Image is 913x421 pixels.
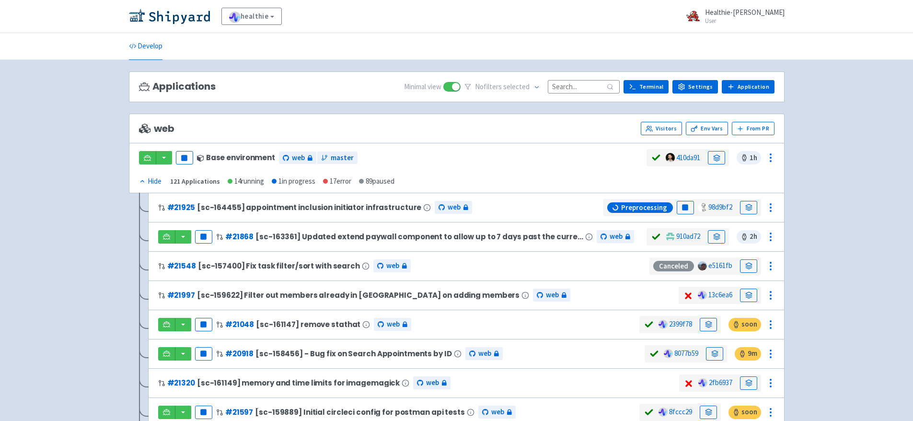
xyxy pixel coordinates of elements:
[198,262,360,270] span: [sc-157400] Fix task filter/sort with search
[728,318,761,331] span: soon
[167,290,195,300] a: #21997
[676,232,700,241] a: 910ad72
[732,122,774,135] button: From PR
[448,202,461,213] span: web
[197,203,421,211] span: [sc-164455] appointment inclusion initiator infrastructure
[737,151,761,164] span: 1 h
[546,290,559,301] span: web
[435,201,472,214] a: web
[167,378,195,388] a: #21320
[653,261,694,271] div: Canceled
[279,152,316,164] a: web
[475,82,530,93] span: No filter s
[533,289,570,302] a: web
[331,152,354,164] span: master
[323,176,351,187] div: 17 error
[722,80,774,94] a: Application
[641,122,682,135] a: Visitors
[386,260,399,271] span: web
[676,153,700,162] a: 410da91
[708,261,732,270] a: e5161fb
[548,80,620,93] input: Search...
[709,378,732,387] a: 2fb6937
[374,318,411,331] a: web
[167,202,195,212] a: #21925
[624,80,669,94] a: Terminal
[610,231,623,242] span: web
[272,176,315,187] div: 1 in progress
[677,201,694,214] button: Pause
[225,407,253,417] a: #21597
[292,152,305,164] span: web
[478,406,516,419] a: web
[373,259,411,272] a: web
[491,407,504,418] span: web
[680,9,785,24] a: Healthie-[PERSON_NAME] User
[728,406,761,419] span: soon
[228,176,264,187] div: 14 running
[197,291,520,299] span: [sc-159622] Filter out members already in [GEOGRAPHIC_DATA] on adding members
[221,8,282,25] a: healthie
[255,408,465,416] span: [sc-159889] Initial circleci config for postman api tests
[225,319,254,329] a: #21048
[737,230,761,244] span: 2 h
[503,82,530,91] span: selected
[686,122,728,135] a: Env Vars
[197,379,400,387] span: [sc-161149] memory and time limits for imagemagick
[674,349,698,358] a: 8077b59
[256,320,360,328] span: [sc-161147] remove stathat
[129,9,210,24] img: Shipyard logo
[255,233,583,241] span: [sc-163361] Updated extend paywall component to allow up to 7 days past the curre…
[139,123,174,134] span: web
[597,230,634,243] a: web
[176,151,193,164] button: Pause
[669,319,692,328] a: 2399f78
[672,80,718,94] a: Settings
[735,347,761,361] span: 9 m
[478,348,491,359] span: web
[195,406,212,419] button: Pause
[317,152,358,164] a: master
[708,290,732,299] a: 13c6ea6
[387,319,400,330] span: web
[195,347,212,361] button: Pause
[465,347,503,360] a: web
[170,176,220,187] div: 121 Applications
[255,350,451,358] span: [sc-158456] - Bug fix on Search Appointments by ID
[359,176,394,187] div: 89 paused
[167,261,196,271] a: #21548
[197,153,275,162] div: Base environment
[426,377,439,388] span: web
[195,318,212,331] button: Pause
[139,81,216,92] h3: Applications
[225,349,254,359] a: #20918
[129,33,162,60] a: Develop
[139,176,162,187] button: Hide
[225,232,254,242] a: #21868
[621,203,667,212] span: Preprocessing
[705,8,785,17] span: Healthie-[PERSON_NAME]
[669,407,692,416] a: 8fccc29
[404,82,441,93] span: Minimal view
[705,18,785,24] small: User
[413,376,451,389] a: web
[708,202,732,211] a: 98d9bf2
[139,176,162,187] div: Hide
[195,230,212,244] button: Pause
